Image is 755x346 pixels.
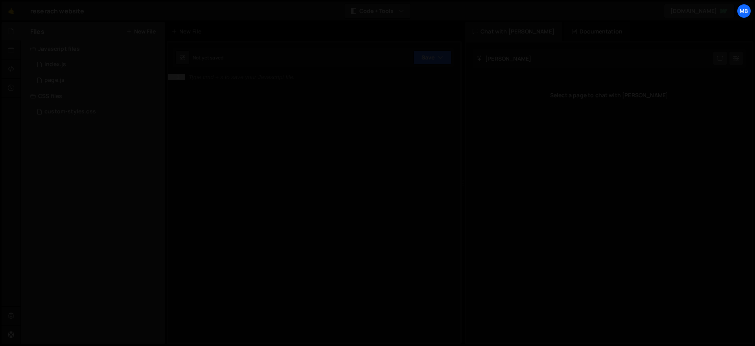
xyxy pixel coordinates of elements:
div: Documentation [564,22,630,41]
div: reserach website [30,6,85,16]
h2: [PERSON_NAME] [477,55,531,62]
div: Chat with [PERSON_NAME] [465,22,562,41]
div: 10476/23772.js [30,72,165,88]
button: Save [413,50,451,65]
h2: Files [30,27,44,36]
div: custom-styles.css [44,108,96,115]
div: index.js [44,61,66,68]
a: MB [737,4,751,18]
div: 1 [168,74,185,80]
div: 10476/23765.js [30,57,165,72]
div: Select a page to chat with [PERSON_NAME] [473,80,746,111]
a: 🤙 [2,2,21,20]
div: page.js [44,77,64,84]
button: Code + Tools [344,4,411,18]
div: Javascript files [21,41,165,57]
div: Not yet saved [193,54,223,61]
a: [DOMAIN_NAME] [664,4,735,18]
div: CSS files [21,88,165,104]
button: New File [126,28,156,35]
div: 10476/38631.css [30,104,165,120]
div: New File [171,28,204,35]
div: Type cmd + s to save your Javascript file. [189,74,295,80]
